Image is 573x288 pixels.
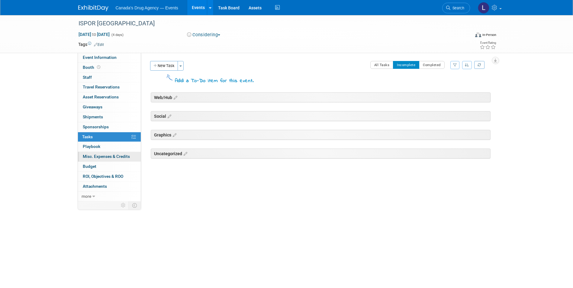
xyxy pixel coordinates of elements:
a: Booth [78,63,141,72]
a: Event Information [78,53,141,62]
a: Misc. Expenses & Credits [78,152,141,162]
a: Giveaways [78,102,141,112]
span: Misc. Expenses & Credits [83,154,130,159]
div: In-Person [482,33,496,37]
div: ISPOR [GEOGRAPHIC_DATA] [76,18,461,29]
button: New Task [150,61,178,71]
a: Edit sections [171,132,176,138]
span: Asset Reservations [83,94,119,99]
a: Tasks [78,132,141,142]
span: [DATE] [DATE] [78,32,110,37]
button: Completed [419,61,445,69]
a: Shipments [78,112,141,122]
img: ExhibitDay [78,5,108,11]
span: Travel Reservations [83,85,120,89]
div: Event Format [434,31,497,40]
span: Shipments [83,114,103,119]
a: Search [442,3,470,13]
span: Booth [83,65,101,70]
div: Social [151,111,491,121]
div: Uncategorized [151,149,491,158]
div: Graphics [151,130,491,140]
span: to [91,32,97,37]
a: ROI, Objectives & ROO [78,172,141,181]
span: Booth not reserved yet [96,65,101,69]
td: Tags [78,41,104,47]
span: Attachments [83,184,107,189]
span: (4 days) [111,33,124,37]
span: Tasks [82,134,93,139]
span: Search [450,6,464,10]
a: Edit sections [172,94,177,100]
td: Toggle Event Tabs [128,201,141,209]
td: Personalize Event Tab Strip [118,201,129,209]
button: All Tasks [370,61,394,69]
a: Travel Reservations [78,82,141,92]
a: more [78,192,141,201]
span: Sponsorships [83,124,109,129]
span: Budget [83,164,96,169]
a: Budget [78,162,141,171]
span: Event Information [83,55,117,60]
a: Sponsorships [78,122,141,132]
span: ROI, Objectives & ROO [83,174,123,179]
a: Edit [94,43,104,47]
span: Staff [83,75,92,80]
span: Playbook [83,144,100,149]
div: Web/Hub [151,92,491,102]
a: Edit sections [166,113,171,119]
span: more [82,194,91,199]
a: Attachments [78,182,141,191]
button: Incomplete [393,61,419,69]
a: Staff [78,73,141,82]
span: Canada's Drug Agency — Events [116,5,178,10]
a: Refresh [474,61,484,69]
div: Event Rating [480,41,496,44]
a: Edit sections [182,150,187,156]
a: Playbook [78,142,141,152]
img: Lindsay Kirkup [478,2,489,14]
div: Add a To-Do item for this event. [175,78,254,85]
button: Considering [185,32,223,38]
span: Giveaways [83,104,102,109]
img: Format-Inperson.png [475,32,481,37]
a: Asset Reservations [78,92,141,102]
